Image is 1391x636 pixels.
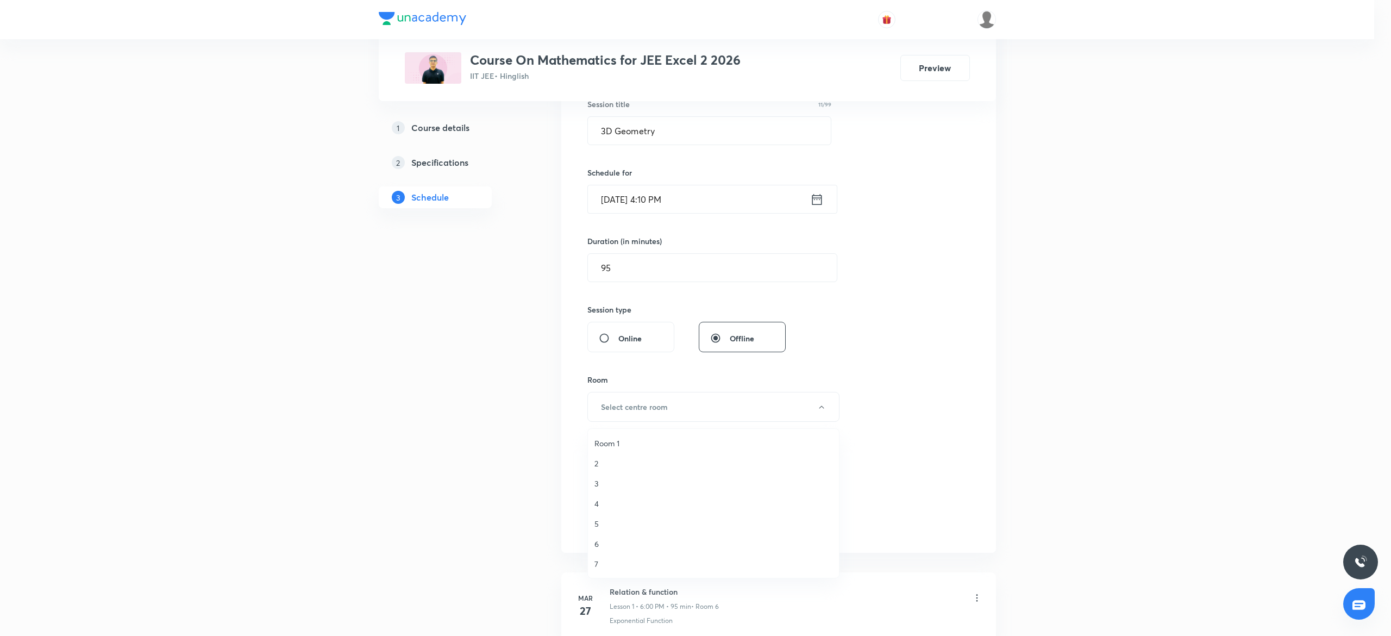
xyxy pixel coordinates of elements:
[594,498,832,509] span: 4
[594,518,832,529] span: 5
[594,538,832,550] span: 6
[594,438,832,449] span: Room 1
[594,558,832,570] span: 7
[594,478,832,489] span: 3
[594,458,832,469] span: 2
